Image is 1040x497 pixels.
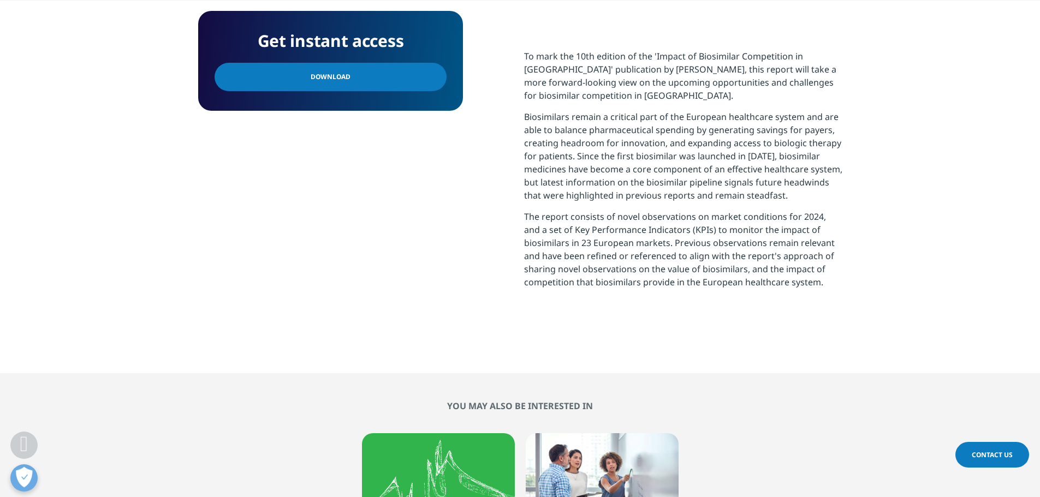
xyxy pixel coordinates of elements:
[215,27,447,55] h4: Get instant access
[215,63,447,91] a: Download
[972,450,1013,459] span: Contact Us
[524,50,842,110] p: To mark the 10th edition of the 'Impact of Biosimilar Competition in [GEOGRAPHIC_DATA]' publicati...
[524,110,842,210] p: Biosimilars remain a critical part of the European healthcare system and are able to balance phar...
[10,464,38,492] button: Otwórz Preferencje
[198,400,842,411] h2: You may also be interested in
[955,442,1029,468] a: Contact Us
[311,71,350,83] span: Download
[524,210,842,297] p: The report consists of novel observations on market conditions for 2024, and a set of Key Perform...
